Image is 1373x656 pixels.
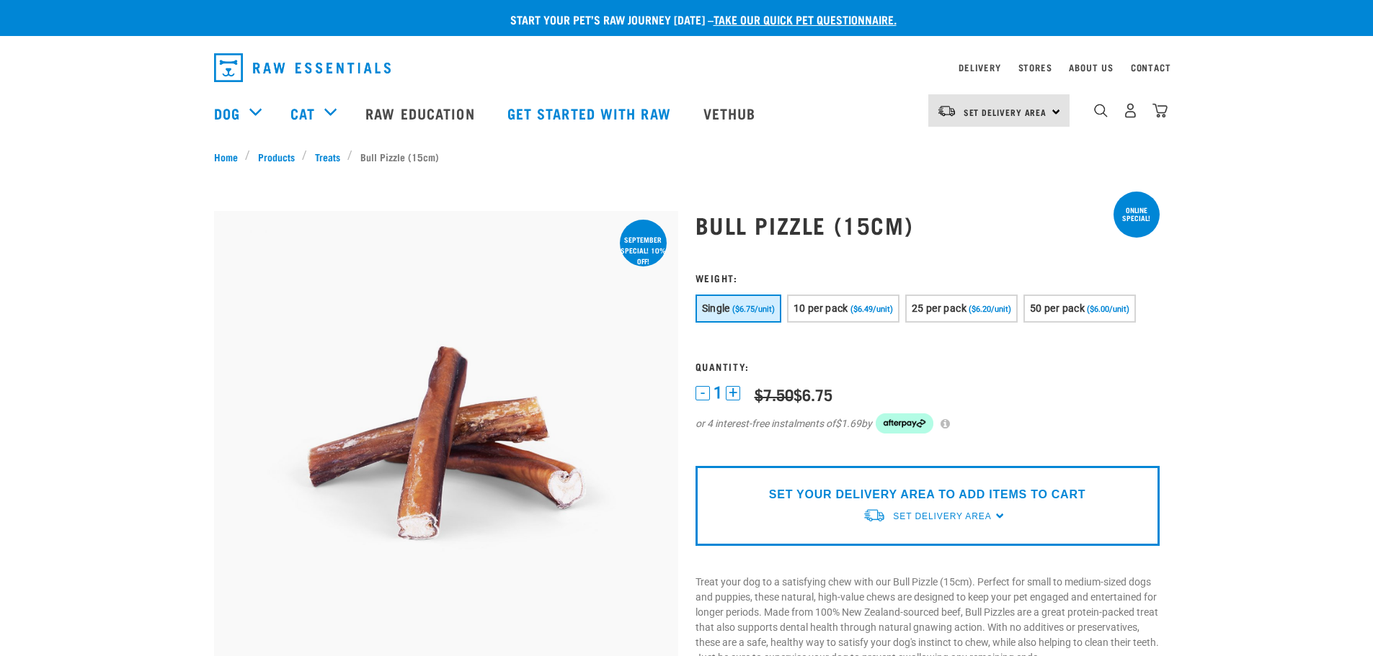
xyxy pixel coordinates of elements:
[769,486,1085,503] p: SET YOUR DELIVERY AREA TO ADD ITEMS TO CART
[1030,302,1085,314] span: 50 per pack
[937,104,956,117] img: van-moving.png
[1094,104,1108,117] img: home-icon-1@2x.png
[969,305,1011,314] span: ($6.20/unit)
[1123,103,1138,118] img: user.png
[964,109,1047,114] span: Set Delivery Area
[863,508,886,523] img: van-moving.png
[755,390,794,398] strike: $7.50
[214,53,391,82] img: Raw Essentials Logo
[696,272,1160,283] h3: Weight:
[732,305,775,314] span: ($6.75/unit)
[912,302,967,314] span: 25 per pack
[702,302,730,314] span: Single
[351,84,492,142] a: Raw Education
[250,149,302,164] a: Products
[696,361,1160,372] h3: Quantity:
[307,149,347,164] a: Treats
[1023,295,1136,323] button: 50 per pack ($6.00/unit)
[876,413,933,433] img: Afterpay
[696,212,1160,238] h1: Bull Pizzle (15cm)
[214,102,240,124] a: Dog
[1131,65,1171,70] a: Contact
[893,511,991,521] span: Set Delivery Area
[787,295,899,323] button: 10 per pack ($6.49/unit)
[835,416,861,431] span: $1.69
[1087,305,1129,314] span: ($6.00/unit)
[850,305,893,314] span: ($6.49/unit)
[959,65,1000,70] a: Delivery
[794,302,848,314] span: 10 per pack
[714,385,722,400] span: 1
[214,149,1160,164] nav: breadcrumbs
[726,386,740,400] button: +
[493,84,689,142] a: Get started with Raw
[755,385,832,403] div: $6.75
[290,102,315,124] a: Cat
[1018,65,1052,70] a: Stores
[905,295,1018,323] button: 25 per pack ($6.20/unit)
[214,149,246,164] a: Home
[689,84,774,142] a: Vethub
[696,295,781,323] button: Single ($6.75/unit)
[1069,65,1113,70] a: About Us
[1152,103,1168,118] img: home-icon@2x.png
[203,48,1171,88] nav: dropdown navigation
[696,386,710,400] button: -
[696,413,1160,433] div: or 4 interest-free instalments of by
[714,16,897,22] a: take our quick pet questionnaire.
